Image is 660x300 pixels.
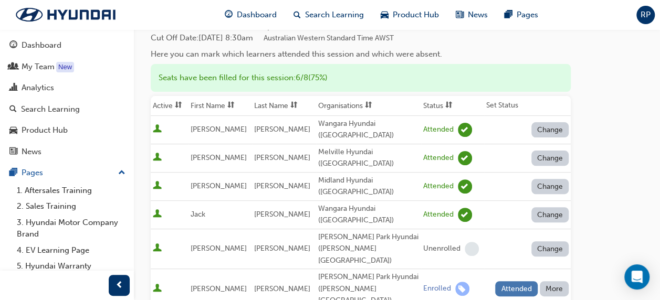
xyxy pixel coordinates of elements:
[188,96,252,116] th: Toggle SortBy
[624,264,649,290] div: Open Intercom Messenger
[227,101,235,110] span: sorting-icon
[56,62,74,72] div: Tooltip anchor
[237,9,277,21] span: Dashboard
[318,175,419,198] div: Midland Hyundai ([GEOGRAPHIC_DATA])
[9,126,17,135] span: car-icon
[318,146,419,170] div: Melville Hyundai ([GEOGRAPHIC_DATA])
[153,181,162,191] span: User is active
[254,181,310,190] span: [PERSON_NAME]
[252,96,316,116] th: Toggle SortBy
[423,244,460,254] div: Unenrolled
[4,100,130,119] a: Search Learning
[365,101,372,110] span: sorting-icon
[254,284,310,293] span: [PERSON_NAME]
[191,284,247,293] span: [PERSON_NAME]
[225,8,233,22] span: guage-icon
[254,153,310,162] span: [PERSON_NAME]
[393,9,439,21] span: Product Hub
[447,4,496,26] a: news-iconNews
[316,96,421,116] th: Toggle SortBy
[318,118,419,142] div: Wangara Hyundai ([GEOGRAPHIC_DATA])
[5,4,126,26] a: Trak
[445,101,453,110] span: sorting-icon
[4,163,130,183] button: Pages
[22,146,41,158] div: News
[423,125,454,135] div: Attended
[9,62,17,72] span: people-icon
[264,34,394,42] span: Australian Western Standard Time AWST
[153,209,162,220] span: User is active
[188,22,420,31] span: [DATE] 8:30am - 4:30pm
[641,9,651,21] span: RP
[496,4,547,26] a: pages-iconPages
[455,282,469,296] span: learningRecordVerb_ENROLL-icon
[540,281,569,296] button: More
[191,153,247,162] span: [PERSON_NAME]
[423,284,451,294] div: Enrolled
[531,207,569,222] button: Change
[458,208,472,222] span: learningRecordVerb_ATTEND-icon
[191,125,247,134] span: [PERSON_NAME]
[505,8,512,22] span: pages-icon
[175,101,182,110] span: sorting-icon
[13,215,130,242] a: 3. Hyundai Motor Company Brand
[423,153,454,163] div: Attended
[636,6,655,24] button: RP
[4,142,130,162] a: News
[254,210,310,219] span: [PERSON_NAME]
[22,39,61,51] div: Dashboard
[468,9,488,21] span: News
[191,181,247,190] span: [PERSON_NAME]
[517,9,538,21] span: Pages
[22,124,68,136] div: Product Hub
[191,210,205,219] span: Jack
[118,166,125,180] span: up-icon
[294,8,301,22] span: search-icon
[465,242,479,256] span: learningRecordVerb_NONE-icon
[458,123,472,137] span: learningRecordVerb_ATTEND-icon
[22,167,43,179] div: Pages
[318,231,419,267] div: [PERSON_NAME] Park Hyundai ([PERSON_NAME][GEOGRAPHIC_DATA])
[151,64,571,92] div: Seats have been filled for this session : 6 / 8 ( 75% )
[290,22,420,31] span: Australian Western Standard Time AWST
[13,258,130,274] a: 5. Hyundai Warranty
[151,33,394,42] span: Cut Off Date : [DATE] 8:30am
[153,153,162,163] span: User is active
[318,203,419,227] div: Wangara Hyundai ([GEOGRAPHIC_DATA])
[153,243,162,254] span: User is active
[9,147,17,157] span: news-icon
[531,179,569,194] button: Change
[216,4,285,26] a: guage-iconDashboard
[254,244,310,253] span: [PERSON_NAME]
[4,121,130,140] a: Product Hub
[21,103,80,115] div: Search Learning
[495,281,538,296] button: Attended
[290,101,298,110] span: sorting-icon
[9,105,17,114] span: search-icon
[4,57,130,77] a: My Team
[381,8,389,22] span: car-icon
[153,124,162,135] span: User is active
[254,125,310,134] span: [PERSON_NAME]
[458,151,472,165] span: learningRecordVerb_ATTEND-icon
[531,241,569,256] button: Change
[456,8,464,22] span: news-icon
[285,4,372,26] a: search-iconSearch Learning
[13,198,130,215] a: 2. Sales Training
[13,242,130,259] a: 4. EV Learning Page
[458,179,472,194] span: learningRecordVerb_ATTEND-icon
[151,48,571,60] div: Here you can mark which learners attended this session and which were absent.
[4,78,130,98] a: Analytics
[423,210,454,220] div: Attended
[423,181,454,191] div: Attended
[484,96,571,116] th: Set Status
[4,36,130,55] a: Dashboard
[421,96,484,116] th: Toggle SortBy
[305,9,364,21] span: Search Learning
[4,34,130,163] button: DashboardMy TeamAnalyticsSearch LearningProduct HubNews
[153,284,162,294] span: User is active
[9,41,17,50] span: guage-icon
[22,82,54,94] div: Analytics
[531,122,569,137] button: Change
